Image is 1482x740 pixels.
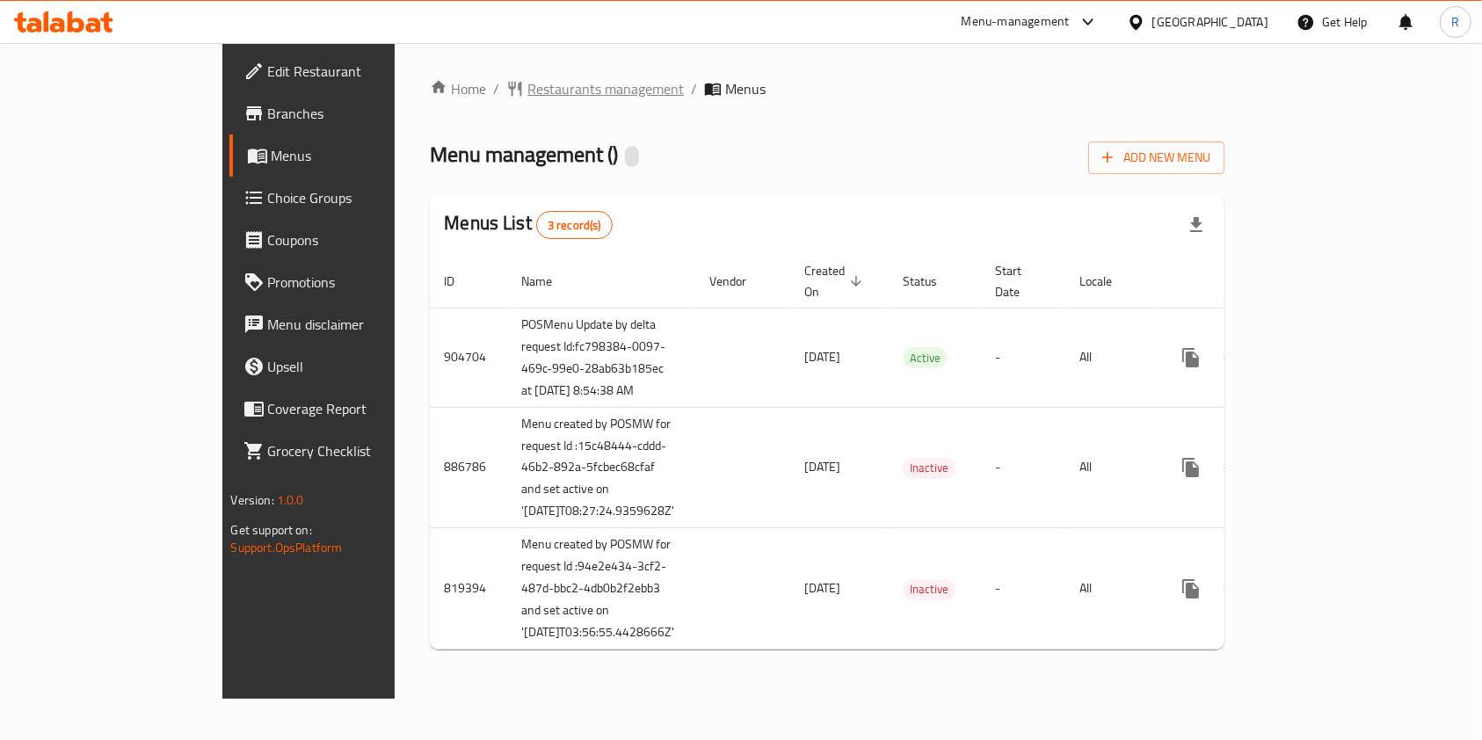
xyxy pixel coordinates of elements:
a: Upsell [229,345,470,388]
button: Add New Menu [1088,141,1224,174]
a: Menu disclaimer [229,303,470,345]
span: ID [444,271,477,292]
li: / [493,78,499,99]
td: - [981,407,1065,528]
button: more [1170,568,1212,610]
span: Locale [1079,271,1135,292]
span: Coverage Report [268,398,456,419]
table: enhanced table [430,255,1353,650]
div: Inactive [903,458,955,479]
span: [DATE] [804,577,840,599]
div: Total records count [536,211,613,239]
span: Created On [804,260,868,302]
span: Version: [231,489,274,511]
span: R [1451,12,1459,32]
a: Coupons [229,219,470,261]
div: Inactive [903,579,955,600]
a: Branches [229,92,470,134]
span: Menus [725,78,766,99]
button: Change Status [1212,446,1254,489]
li: / [691,78,697,99]
span: Inactive [903,458,955,478]
td: - [981,308,1065,407]
h2: Menus List [444,210,612,239]
span: Inactive [903,579,955,599]
span: Promotions [268,272,456,293]
span: Grocery Checklist [268,440,456,461]
a: Restaurants management [506,78,684,99]
span: Menu management ( ) [430,134,618,174]
span: [DATE] [804,345,840,368]
a: Menus [229,134,470,177]
span: Restaurants management [527,78,684,99]
td: - [981,528,1065,649]
span: Edit Restaurant [268,61,456,82]
span: Vendor [709,271,769,292]
button: Change Status [1212,337,1254,379]
td: All [1065,407,1156,528]
span: Coupons [268,229,456,250]
th: Actions [1156,255,1353,308]
a: Edit Restaurant [229,50,470,92]
span: Menu disclaimer [268,314,456,335]
span: Name [521,271,575,292]
a: Choice Groups [229,177,470,219]
button: more [1170,337,1212,379]
span: Status [903,271,960,292]
div: Export file [1175,204,1217,246]
a: Coverage Report [229,388,470,430]
span: Add New Menu [1102,147,1210,169]
span: Get support on: [231,519,312,541]
span: Menus [272,145,456,166]
button: more [1170,446,1212,489]
span: Choice Groups [268,187,456,208]
span: Active [903,348,948,368]
div: Active [903,347,948,368]
a: Grocery Checklist [229,430,470,472]
span: Upsell [268,356,456,377]
div: [GEOGRAPHIC_DATA] [1152,12,1268,32]
td: POSMenu Update by delta request Id:fc798384-0097-469c-99e0-28ab63b185ec at [DATE] 8:54:38 AM [507,308,695,407]
a: Support.OpsPlatform [231,536,343,559]
td: All [1065,308,1156,407]
td: All [1065,528,1156,649]
span: Branches [268,103,456,124]
a: Promotions [229,261,470,303]
button: Change Status [1212,568,1254,610]
nav: breadcrumb [430,78,1224,99]
span: 3 record(s) [537,217,612,234]
span: [DATE] [804,455,840,478]
td: Menu created by POSMW for request Id :94e2e434-3cf2-487d-bbc2-4db0b2f2ebb3 and set active on '[DA... [507,528,695,649]
td: Menu created by POSMW for request Id :15c48444-cddd-46b2-892a-5fcbec68cfaf and set active on '[DA... [507,407,695,528]
div: Menu-management [962,11,1070,33]
span: 1.0.0 [277,489,304,511]
span: Start Date [995,260,1044,302]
